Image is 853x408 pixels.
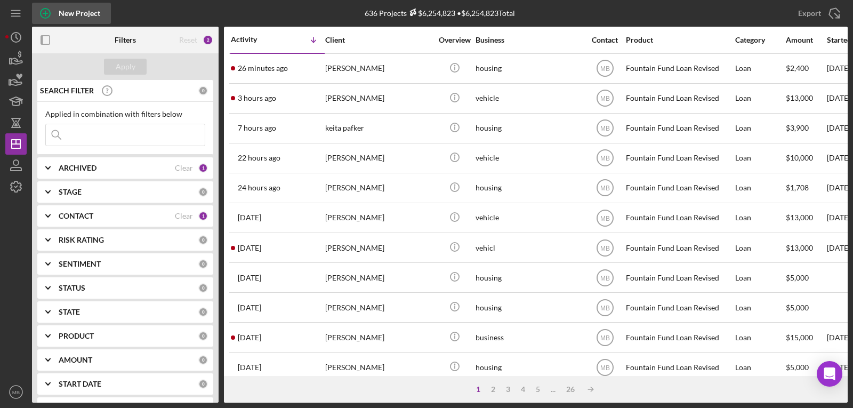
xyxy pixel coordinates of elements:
div: Loan [735,114,785,142]
div: New Project [59,3,100,24]
div: Reset [179,36,197,44]
div: [PERSON_NAME] [325,204,432,232]
span: $10,000 [786,153,813,162]
div: 0 [198,187,208,197]
span: $13,000 [786,93,813,102]
b: PRODUCT [59,332,94,340]
text: MB [600,244,610,252]
div: Loan [735,144,785,172]
button: New Project [32,3,111,24]
button: MB [5,381,27,403]
b: STATUS [59,284,85,292]
div: Business [476,36,582,44]
div: Applied in combination with filters below [45,110,205,118]
div: housing [476,114,582,142]
div: Export [798,3,821,24]
span: $3,900 [786,123,809,132]
button: Apply [104,59,147,75]
div: Loan [735,263,785,292]
div: Fountain Fund Loan Revised [626,54,733,83]
b: STATE [59,308,80,316]
div: 0 [198,283,208,293]
span: $5,000 [786,303,809,312]
div: Activity [231,35,278,44]
div: 0 [198,331,208,341]
time: 2025-09-08 19:14 [238,154,280,162]
div: Product [626,36,733,44]
div: housing [476,174,582,202]
b: STAGE [59,188,82,196]
div: keita pafker [325,114,432,142]
div: [PERSON_NAME] [325,353,432,381]
span: $15,000 [786,333,813,342]
time: 2025-08-30 12:25 [238,333,261,342]
div: 1 [471,385,486,394]
text: MB [600,95,610,102]
div: vehicle [476,144,582,172]
div: Fountain Fund Loan Revised [626,353,733,381]
div: Overview [434,36,474,44]
div: Loan [735,353,785,381]
div: Clear [175,212,193,220]
div: Contact [585,36,625,44]
div: 636 Projects • $6,254,823 Total [365,9,515,18]
div: Loan [735,323,785,351]
div: vehicl [476,234,582,262]
span: $5,000 [786,363,809,372]
div: 2 [486,385,501,394]
div: [PERSON_NAME] [325,234,432,262]
div: Loan [735,54,785,83]
text: MB [600,185,610,192]
div: Apply [116,59,135,75]
div: vehicle [476,204,582,232]
div: Fountain Fund Loan Revised [626,293,733,322]
div: Fountain Fund Loan Revised [626,84,733,113]
div: [PERSON_NAME] [325,84,432,113]
div: Open Intercom Messenger [817,361,842,387]
text: MB [600,364,610,372]
text: MB [12,389,20,395]
span: $5,000 [786,273,809,282]
div: 4 [516,385,530,394]
span: $1,708 [786,183,809,192]
div: [PERSON_NAME] [325,323,432,351]
div: $6,254,823 [407,9,455,18]
div: 1 [198,211,208,221]
div: 0 [198,379,208,389]
div: 0 [198,235,208,245]
div: Fountain Fund Loan Revised [626,144,733,172]
div: Loan [735,84,785,113]
text: MB [600,274,610,282]
div: [PERSON_NAME] [325,54,432,83]
b: CONTACT [59,212,93,220]
b: ARCHIVED [59,164,96,172]
div: housing [476,353,582,381]
b: SEARCH FILTER [40,86,94,95]
button: Export [787,3,848,24]
b: START DATE [59,380,101,388]
text: MB [600,334,610,341]
span: $2,400 [786,63,809,73]
time: 2025-09-03 15:55 [238,244,261,252]
div: 0 [198,355,208,365]
time: 2025-09-02 14:50 [238,303,261,312]
time: 2025-08-25 19:53 [238,363,261,372]
div: [PERSON_NAME] [325,263,432,292]
div: 0 [198,307,208,317]
div: Fountain Fund Loan Revised [626,263,733,292]
div: Loan [735,234,785,262]
div: Loan [735,293,785,322]
time: 2025-09-04 15:02 [238,213,261,222]
div: Category [735,36,785,44]
div: Fountain Fund Loan Revised [626,174,733,202]
text: MB [600,304,610,311]
div: housing [476,54,582,83]
div: Amount [786,36,826,44]
text: MB [600,125,610,132]
div: Loan [735,204,785,232]
time: 2025-09-08 17:28 [238,183,280,192]
text: MB [600,214,610,222]
div: 5 [530,385,545,394]
div: 1 [198,163,208,173]
div: Client [325,36,432,44]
